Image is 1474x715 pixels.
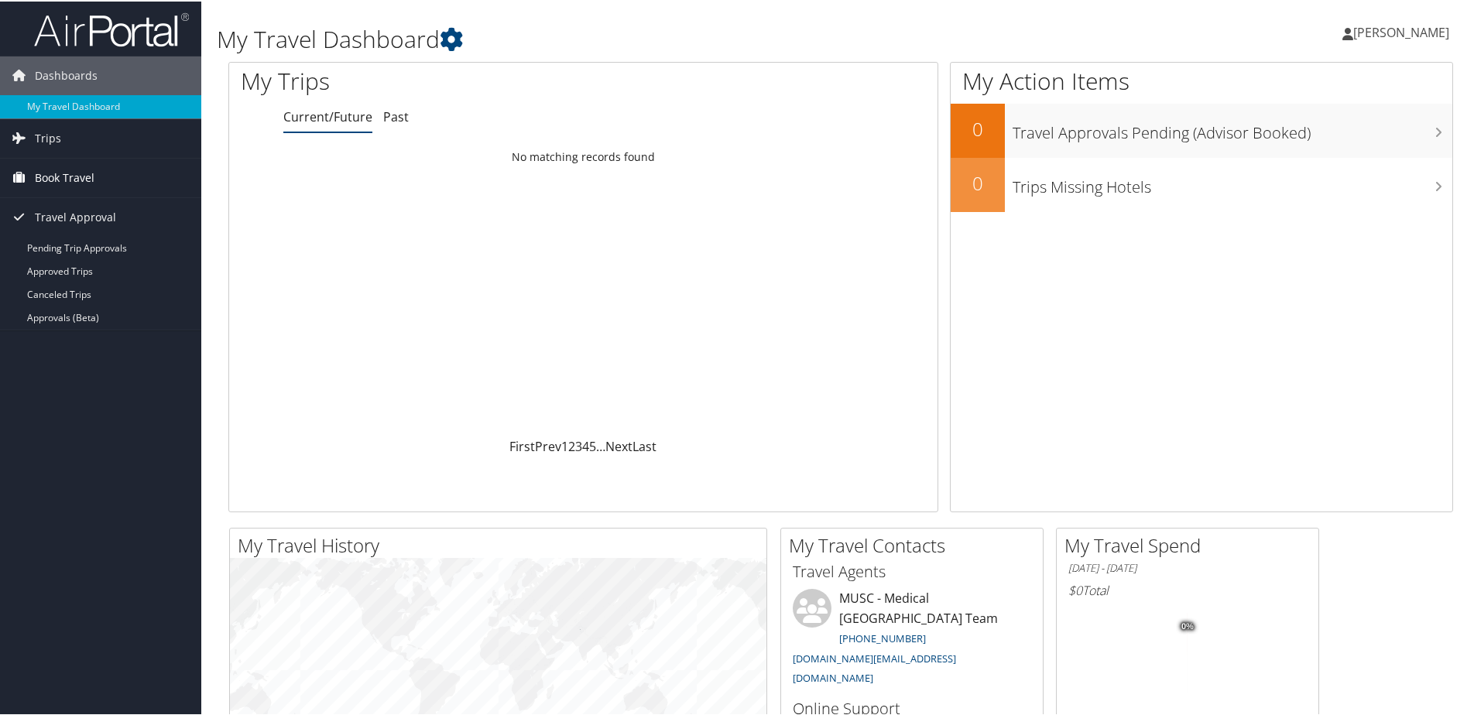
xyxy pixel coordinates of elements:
span: [PERSON_NAME] [1353,22,1449,39]
a: [DOMAIN_NAME][EMAIL_ADDRESS][DOMAIN_NAME] [793,650,956,684]
h1: My Action Items [951,63,1452,96]
a: [PHONE_NUMBER] [839,630,926,644]
span: Book Travel [35,157,94,196]
h6: [DATE] - [DATE] [1068,559,1307,574]
span: … [596,436,605,453]
a: Prev [535,436,561,453]
td: No matching records found [229,142,938,169]
h2: My Travel Spend [1064,531,1318,557]
a: Next [605,436,632,453]
span: Dashboards [35,55,98,94]
h3: Travel Approvals Pending (Advisor Booked) [1013,113,1452,142]
h3: Trips Missing Hotels [1013,167,1452,197]
a: Last [632,436,656,453]
span: $0 [1068,580,1082,597]
li: MUSC - Medical [GEOGRAPHIC_DATA] Team [785,587,1039,690]
img: airportal-logo.png [34,10,189,46]
a: 3 [575,436,582,453]
a: 5 [589,436,596,453]
h1: My Trips [241,63,631,96]
a: Current/Future [283,107,372,124]
h2: My Travel Contacts [789,531,1043,557]
a: 0Trips Missing Hotels [951,156,1452,210]
a: [PERSON_NAME] [1342,8,1465,54]
h2: 0 [951,115,1005,141]
a: 4 [582,436,589,453]
a: First [509,436,535,453]
a: Past [383,107,409,124]
h2: My Travel History [238,531,766,557]
a: 0Travel Approvals Pending (Advisor Booked) [951,102,1452,156]
span: Trips [35,118,61,156]
a: 1 [561,436,568,453]
h3: Travel Agents [793,559,1031,581]
tspan: 0% [1181,621,1194,630]
h1: My Travel Dashboard [217,22,1049,54]
h2: 0 [951,169,1005,195]
h6: Total [1068,580,1307,597]
a: 2 [568,436,575,453]
span: Travel Approval [35,197,116,235]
